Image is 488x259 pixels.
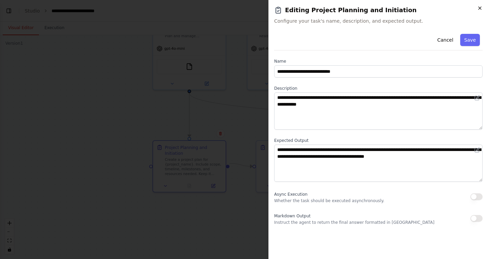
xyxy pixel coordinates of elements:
label: Name [274,59,483,64]
label: Description [274,86,483,91]
span: Async Execution [274,192,307,197]
p: Instruct the agent to return the final answer formatted in [GEOGRAPHIC_DATA] [274,220,434,225]
h2: Editing Project Planning and Initiation [274,5,483,15]
button: Open in editor [473,94,481,102]
p: Whether the task should be executed asynchronously. [274,198,384,203]
span: Configure your task's name, description, and expected output. [274,18,483,24]
button: Cancel [433,34,457,46]
label: Expected Output [274,138,483,143]
button: Open in editor [473,146,481,154]
span: Markdown Output [274,214,310,218]
button: Save [460,34,480,46]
